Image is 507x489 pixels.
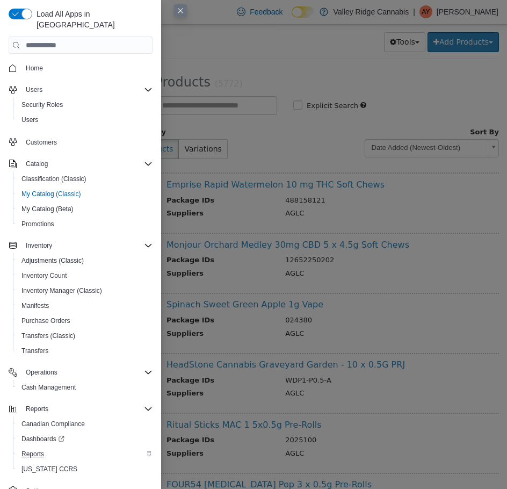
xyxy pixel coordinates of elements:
span: Inventory Count [21,271,67,280]
span: My Catalog (Classic) [17,188,153,200]
button: Close this dialog [174,4,187,17]
span: (111) [63,238,82,246]
td: AGLC [277,423,499,437]
span: [US_STATE] CCRS [21,465,77,473]
button: Promotions [13,217,157,232]
a: Manifests [17,299,53,312]
button: Inventory Count [13,268,157,283]
span: Classification (Classic) [21,175,86,183]
a: Adjustments (Classic) [17,254,88,267]
img: 150 [135,215,158,239]
img: 150 [135,155,158,176]
button: Operations [21,366,62,379]
button: Adjustments (Classic) [13,253,157,268]
button: Canadian Compliance [13,416,157,432]
a: Security Roles [17,98,67,111]
th: Suppliers [166,183,277,197]
span: Edibles [49,254,75,262]
span: My Catalog (Beta) [17,203,153,215]
button: My Catalog (Classic) [13,186,157,202]
a: Cash Management [17,381,80,394]
span: Sort By [470,103,499,111]
button: Catalog [21,157,52,170]
td: AGLC [277,304,499,317]
button: Classification (Classic) [13,171,157,186]
td: 2025100 [277,410,499,423]
span: Vapes [49,271,70,279]
td: AGLC [277,363,499,377]
a: Inventory Manager (Classic) [17,284,106,297]
span: Inventory [21,239,153,252]
button: Customers [4,134,157,149]
img: 150 [135,276,158,299]
span: Classification (Classic) [17,172,153,185]
a: My Catalog (Classic) [17,188,85,200]
span: Concentrates [49,159,96,167]
label: Unmapped Product [19,449,89,459]
small: (5772) [215,54,243,64]
td: AGLC [277,183,499,197]
a: Transfers [17,344,53,357]
button: My Catalog (Beta) [13,202,157,217]
a: FOUR54 [MEDICAL_DATA] Pop 3 x 0.5g Pre-Rolls [166,455,372,465]
button: Reports [21,402,53,415]
img: 150 [135,335,158,359]
th: Package IDs [166,350,277,364]
button: Users [13,112,157,127]
button: Add Products [428,8,499,27]
a: Spinach Sweet Green Apple 1g Vape [166,275,323,285]
span: Security Roles [21,100,63,109]
span: (35) [75,204,90,212]
span: Promotions [21,220,54,228]
h5: Product Status [8,381,119,394]
span: Dashboards [17,433,153,445]
h5: Manufacturers [8,287,119,300]
span: Catalog [21,157,153,170]
th: Package IDs [166,410,277,423]
span: Purchase Orders [17,314,153,327]
span: Canadian Compliance [21,420,85,428]
span: Cash Management [21,383,76,392]
span: (572) [79,254,98,262]
a: Reports [17,448,48,461]
button: [US_STATE] CCRS [13,462,157,477]
button: Cash Management [13,380,157,395]
a: Ritual Sticks MAC 1 5x0.5g Pre-Rolls [166,395,322,405]
span: Operations [26,368,57,377]
span: Load All Apps in [GEOGRAPHIC_DATA] [32,9,153,30]
button: Inventory [21,239,56,252]
span: Users [17,113,153,126]
span: Inventory [26,241,52,250]
span: Date Added (Newest-Oldest) [365,115,485,132]
span: Manifests [21,301,49,310]
span: Flower [49,109,73,117]
th: Suppliers [166,423,277,437]
span: My Catalog (Beta) [21,205,74,213]
span: My Catalog [8,8,98,27]
span: Transfers [21,347,48,355]
span: (67) [85,142,100,150]
button: Inventory Manager (Classic) [13,283,157,298]
span: Catalog [26,160,48,168]
h5: Products [8,46,119,59]
span: (237) [91,126,110,134]
td: AGLC [277,243,499,257]
span: Adjustments (Classic) [21,256,84,265]
span: Reports [21,402,153,415]
span: Users [21,83,153,96]
label: Explicit Search [304,76,358,87]
span: Reports [26,405,48,413]
span: Pre-Roll [49,186,76,195]
span: Topicals [49,220,77,228]
button: Reports [13,447,157,462]
h5: Product Details [8,428,119,441]
button: Users [4,82,157,97]
span: Cash Management [17,381,153,394]
a: Promotions [17,218,59,231]
span: Security Roles [17,98,153,111]
span: Dashboards [21,435,64,443]
span: My Catalog (Classic) [21,190,81,198]
span: Capsules [49,142,81,150]
span: Oil [49,238,59,246]
th: Suppliers [166,363,277,377]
